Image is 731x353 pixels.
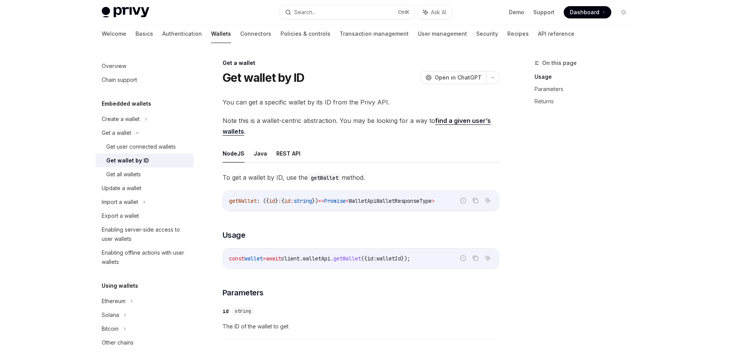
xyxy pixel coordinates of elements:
button: REST API [276,144,300,162]
span: Note this is a wallet-centric abstraction. You may be looking for a way to . [223,115,499,137]
span: : [290,197,294,204]
span: }); [401,255,410,262]
span: Usage [223,230,246,240]
a: Transaction management [340,25,409,43]
a: Other chains [96,336,194,350]
a: Connectors [240,25,271,43]
span: : ({ [257,197,269,204]
span: }) [312,197,318,204]
span: = [263,255,266,262]
span: . [300,255,303,262]
a: Security [476,25,498,43]
span: Ask AI [431,8,446,16]
a: Get wallet by ID [96,154,194,167]
div: Get user connected wallets [106,142,176,151]
span: await [266,255,281,262]
div: Other chains [102,338,134,347]
div: Get all wallets [106,170,141,179]
button: Copy the contents from the code block [470,253,480,263]
div: Overview [102,61,126,71]
div: Enabling offline actions with user wallets [102,248,189,267]
div: Bitcoin [102,324,119,333]
span: WalletApiWalletResponseType [349,197,432,204]
span: You can get a specific wallet by its ID from the Privy API. [223,97,499,108]
div: Ethereum [102,297,125,306]
a: Parameters [535,83,636,95]
span: id [269,197,275,204]
code: getWallet [308,174,342,182]
span: getWallet [333,255,361,262]
a: Enabling server-side access to user wallets [96,223,194,246]
span: id [284,197,290,204]
span: To get a wallet by ID, use the method. [223,172,499,183]
button: Search...CtrlK [280,5,414,19]
a: Recipes [507,25,529,43]
img: light logo [102,7,149,18]
a: Chain support [96,73,194,87]
span: Open in ChatGPT [435,74,482,81]
span: Ctrl K [398,9,409,15]
span: < [346,197,349,204]
h5: Using wallets [102,281,138,290]
span: getWallet [229,197,257,204]
div: Create a wallet [102,114,140,124]
div: Import a wallet [102,197,138,207]
a: Wallets [211,25,231,43]
a: Overview [96,59,194,73]
div: Chain support [102,75,137,85]
h1: Get wallet by ID [223,71,305,85]
span: > [432,197,435,204]
a: Update a wallet [96,181,194,195]
button: Java [254,144,267,162]
a: Usage [535,71,636,83]
button: Copy the contents from the code block [470,196,480,206]
a: Returns [535,95,636,108]
span: const [229,255,244,262]
button: Report incorrect code [458,196,468,206]
button: Toggle dark mode [617,6,630,18]
a: Support [533,8,554,16]
span: walletApi [303,255,330,262]
a: Policies & controls [281,25,330,43]
a: Get user connected wallets [96,140,194,154]
a: Get all wallets [96,167,194,181]
div: id [223,307,229,315]
div: Search... [294,8,316,17]
div: Get a wallet [223,59,499,67]
a: Authentication [162,25,202,43]
div: Update a wallet [102,184,141,193]
a: Welcome [102,25,126,43]
span: Dashboard [570,8,599,16]
button: Open in ChatGPT [421,71,486,84]
button: Ask AI [418,5,452,19]
a: Demo [509,8,524,16]
div: Enabling server-side access to user wallets [102,225,189,244]
span: On this page [542,58,577,68]
button: Ask AI [483,253,493,263]
a: Dashboard [564,6,611,18]
span: Promise [324,197,346,204]
span: walletId [376,255,401,262]
a: API reference [538,25,574,43]
span: . [330,255,333,262]
span: string [294,197,312,204]
span: The ID of the wallet to get [223,322,499,331]
span: : [278,197,281,204]
span: ({ [361,255,367,262]
div: Get a wallet [102,128,131,138]
span: wallet [244,255,263,262]
a: Export a wallet [96,209,194,223]
div: Get wallet by ID [106,156,149,165]
span: { [281,197,284,204]
span: client [281,255,300,262]
button: Report incorrect code [458,253,468,263]
h5: Embedded wallets [102,99,151,108]
a: Enabling offline actions with user wallets [96,246,194,269]
button: NodeJS [223,144,244,162]
span: } [275,197,278,204]
button: Ask AI [483,196,493,206]
span: id: [367,255,376,262]
span: Parameters [223,287,264,298]
a: User management [418,25,467,43]
a: Basics [135,25,153,43]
